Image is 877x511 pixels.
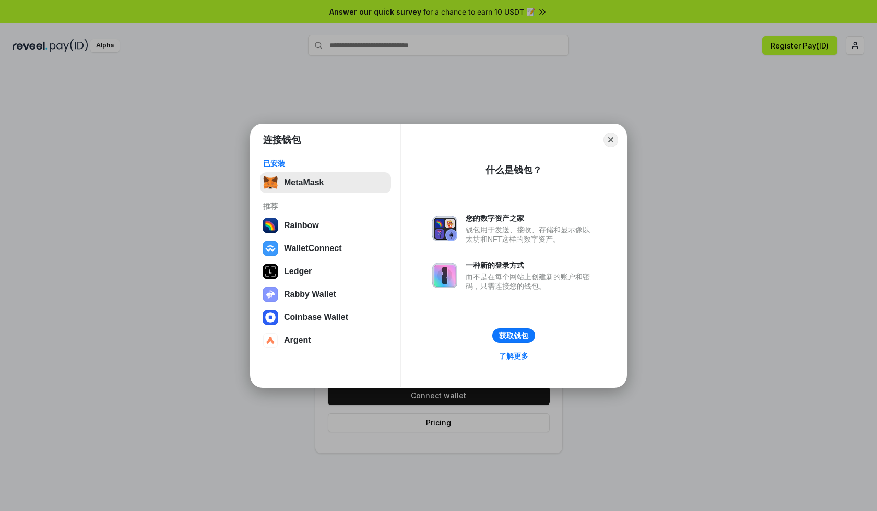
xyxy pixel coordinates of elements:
[260,261,391,282] button: Ledger
[466,225,595,244] div: 钱包用于发送、接收、存储和显示像以太坊和NFT这样的数字资产。
[284,221,319,230] div: Rainbow
[260,172,391,193] button: MetaMask
[260,215,391,236] button: Rainbow
[466,272,595,291] div: 而不是在每个网站上创建新的账户和密码，只需连接您的钱包。
[260,284,391,305] button: Rabby Wallet
[603,133,618,147] button: Close
[263,333,278,348] img: svg+xml,%3Csvg%20width%3D%2228%22%20height%3D%2228%22%20viewBox%3D%220%200%2028%2028%22%20fill%3D...
[260,330,391,351] button: Argent
[492,328,535,343] button: 获取钱包
[499,351,528,361] div: 了解更多
[263,159,388,168] div: 已安装
[284,313,348,322] div: Coinbase Wallet
[284,290,336,299] div: Rabby Wallet
[263,241,278,256] img: svg+xml,%3Csvg%20width%3D%2228%22%20height%3D%2228%22%20viewBox%3D%220%200%2028%2028%22%20fill%3D...
[284,336,311,345] div: Argent
[260,238,391,259] button: WalletConnect
[284,244,342,253] div: WalletConnect
[499,331,528,340] div: 获取钱包
[263,264,278,279] img: svg+xml,%3Csvg%20xmlns%3D%22http%3A%2F%2Fwww.w3.org%2F2000%2Fsvg%22%20width%3D%2228%22%20height%3...
[263,175,278,190] img: svg+xml,%3Csvg%20fill%3D%22none%22%20height%3D%2233%22%20viewBox%3D%220%200%2035%2033%22%20width%...
[263,134,301,146] h1: 连接钱包
[263,287,278,302] img: svg+xml,%3Csvg%20xmlns%3D%22http%3A%2F%2Fwww.w3.org%2F2000%2Fsvg%22%20fill%3D%22none%22%20viewBox...
[263,310,278,325] img: svg+xml,%3Csvg%20width%3D%2228%22%20height%3D%2228%22%20viewBox%3D%220%200%2028%2028%22%20fill%3D...
[260,307,391,328] button: Coinbase Wallet
[485,164,542,176] div: 什么是钱包？
[493,349,535,363] a: 了解更多
[466,213,595,223] div: 您的数字资产之家
[263,218,278,233] img: svg+xml,%3Csvg%20width%3D%22120%22%20height%3D%22120%22%20viewBox%3D%220%200%20120%20120%22%20fil...
[432,263,457,288] img: svg+xml,%3Csvg%20xmlns%3D%22http%3A%2F%2Fwww.w3.org%2F2000%2Fsvg%22%20fill%3D%22none%22%20viewBox...
[284,178,324,187] div: MetaMask
[466,260,595,270] div: 一种新的登录方式
[263,201,388,211] div: 推荐
[432,216,457,241] img: svg+xml,%3Csvg%20xmlns%3D%22http%3A%2F%2Fwww.w3.org%2F2000%2Fsvg%22%20fill%3D%22none%22%20viewBox...
[284,267,312,276] div: Ledger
